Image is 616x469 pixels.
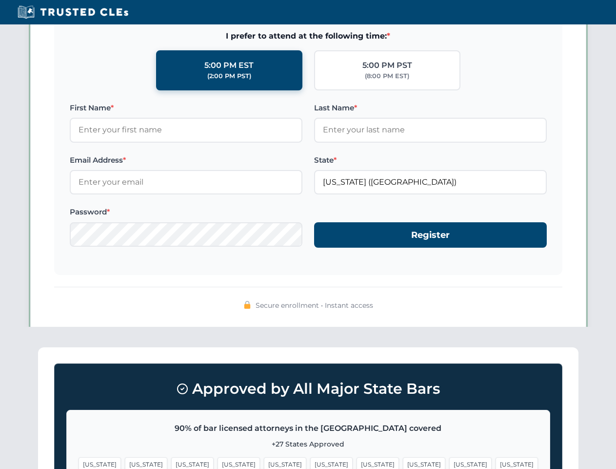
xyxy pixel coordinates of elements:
[66,376,550,402] h3: Approved by All Major State Bars
[314,118,547,142] input: Enter your last name
[256,300,373,311] span: Secure enrollment • Instant access
[243,301,251,309] img: 🔒
[79,439,538,449] p: +27 States Approved
[314,170,547,194] input: California (CA)
[362,59,412,72] div: 5:00 PM PST
[15,5,131,20] img: Trusted CLEs
[70,154,302,166] label: Email Address
[204,59,254,72] div: 5:00 PM EST
[314,154,547,166] label: State
[314,102,547,114] label: Last Name
[79,422,538,435] p: 90% of bar licensed attorneys in the [GEOGRAPHIC_DATA] covered
[70,118,302,142] input: Enter your first name
[70,102,302,114] label: First Name
[70,30,547,43] span: I prefer to attend at the following time:
[314,222,547,248] button: Register
[70,206,302,218] label: Password
[207,71,251,81] div: (2:00 PM PST)
[70,170,302,194] input: Enter your email
[365,71,409,81] div: (8:00 PM EST)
